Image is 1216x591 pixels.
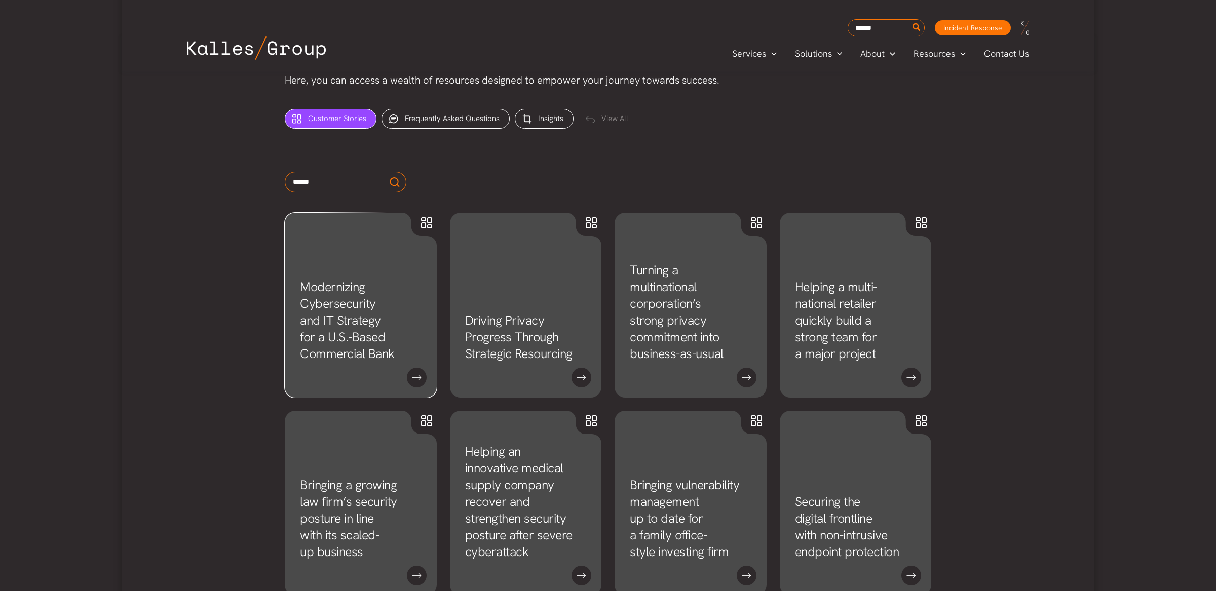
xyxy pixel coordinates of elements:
p: Here, you can access a wealth of resources designed to empower your journey towards success. [285,72,931,89]
a: Bringing a growing law firm’s security posture in line with its scaled-up business [300,477,397,560]
span: Solutions [795,46,832,61]
a: Securing the digital frontline with non-intrusive endpoint protection [795,493,899,560]
a: Helping an innovative medical supply company recover and strengthen security posture after severe... [465,443,573,560]
a: Contact Us [975,46,1039,61]
img: Kalles Group [187,36,326,60]
span: Menu Toggle [955,46,966,61]
span: Services [732,46,766,61]
button: Search [910,20,923,36]
a: AboutMenu Toggle [851,46,904,61]
a: SolutionsMenu Toggle [786,46,852,61]
a: ServicesMenu Toggle [723,46,786,61]
a: Modernizing Cybersecurity and IT Strategy for a U.S.-Based Commercial Bank [300,279,395,362]
a: Bringing vulnerability management up to date for a family office-style investing firm [630,477,739,560]
span: Menu Toggle [885,46,895,61]
span: Menu Toggle [832,46,843,61]
span: Customer Stories [308,113,366,124]
div: View All [579,109,638,129]
a: Driving Privacy Progress Through Strategic Resourcing [465,312,573,362]
span: Resources [914,46,955,61]
a: Turning a multinational corporation’s strong privacy commitment into business-as-usual [630,262,724,362]
a: ResourcesMenu Toggle [904,46,975,61]
nav: Primary Site Navigation [723,45,1039,62]
span: Menu Toggle [766,46,777,61]
span: Insights [538,113,563,124]
span: Contact Us [984,46,1029,61]
a: Incident Response [935,20,1011,35]
span: About [860,46,885,61]
a: Helping a multi-national retailer quickly build a strong team for a major project [795,279,877,362]
span: Frequently Asked Questions [405,113,500,124]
